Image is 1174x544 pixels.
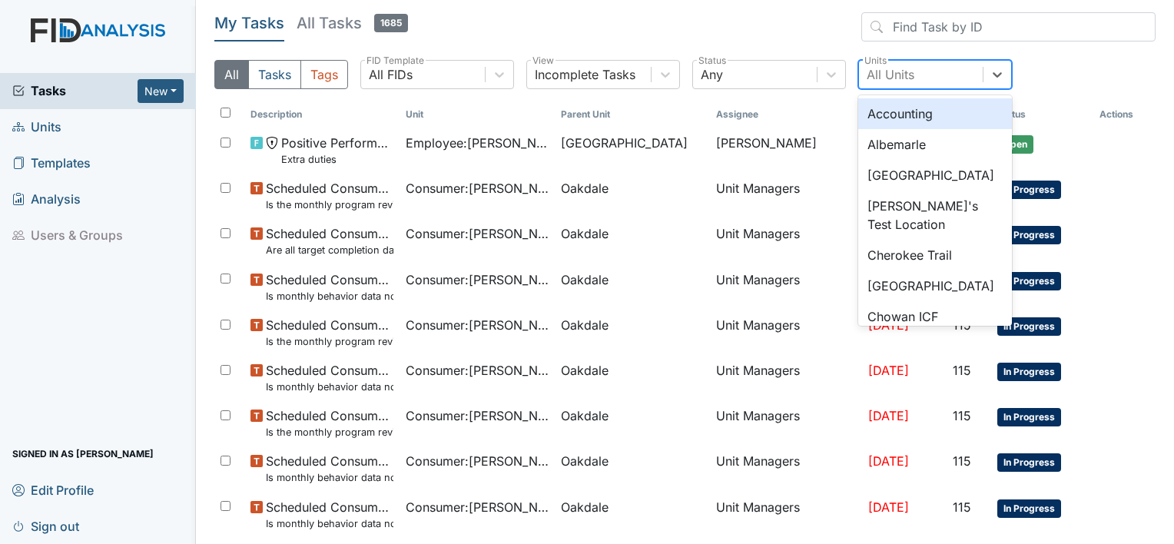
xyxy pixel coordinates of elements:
[997,499,1061,518] span: In Progress
[266,270,393,304] span: Scheduled Consumer Chart Review Is monthly behavior data noted in Q Review (programmatic reports)?
[300,60,348,89] button: Tags
[858,98,1012,129] div: Accounting
[710,446,862,491] td: Unit Managers
[12,514,79,538] span: Sign out
[561,452,609,470] span: Oakdale
[266,224,393,257] span: Scheduled Consumer Chart Review Are all target completion dates current (not expired)?
[266,361,393,394] span: Scheduled Consumer Chart Review Is monthly behavior data noted in Q Review (programmatic reports)?
[953,317,971,333] span: 115
[861,12,1156,41] input: Find Task by ID
[561,134,688,152] span: [GEOGRAPHIC_DATA]
[406,224,549,243] span: Consumer : [PERSON_NAME]
[406,498,549,516] span: Consumer : [PERSON_NAME]
[221,108,230,118] input: Toggle All Rows Selected
[953,453,971,469] span: 115
[710,355,862,400] td: Unit Managers
[266,516,393,531] small: Is monthly behavior data noted in Q Review (programmatic reports)?
[12,151,91,175] span: Templates
[867,65,914,84] div: All Units
[281,152,393,167] small: Extra duties
[710,492,862,537] td: Unit Managers
[400,101,555,128] th: Toggle SortBy
[561,406,609,425] span: Oakdale
[244,101,400,128] th: Toggle SortBy
[406,179,549,197] span: Consumer : [PERSON_NAME]
[858,191,1012,240] div: [PERSON_NAME]'s Test Location
[701,65,723,84] div: Any
[266,380,393,394] small: Is monthly behavior data noted in Q Review (programmatic reports)?
[858,270,1012,301] div: [GEOGRAPHIC_DATA]
[266,243,393,257] small: Are all target completion dates current (not expired)?
[214,60,348,89] div: Type filter
[710,400,862,446] td: Unit Managers
[561,498,609,516] span: Oakdale
[406,134,549,152] span: Employee : [PERSON_NAME]
[266,316,393,349] span: Scheduled Consumer Chart Review Is the monthly program review completed by the 15th of the previo...
[561,270,609,289] span: Oakdale
[997,181,1061,199] span: In Progress
[248,60,301,89] button: Tasks
[858,160,1012,191] div: [GEOGRAPHIC_DATA]
[12,478,94,502] span: Edit Profile
[12,187,81,211] span: Analysis
[266,452,393,485] span: Scheduled Consumer Chart Review Is monthly behavior data noted in Q Review (programmatic reports)?
[12,115,61,139] span: Units
[535,65,635,84] div: Incomplete Tasks
[406,361,549,380] span: Consumer : [PERSON_NAME]
[991,101,1093,128] th: Toggle SortBy
[868,317,909,333] span: [DATE]
[266,289,393,304] small: Is monthly behavior data noted in Q Review (programmatic reports)?
[710,310,862,355] td: Unit Managers
[369,65,413,84] div: All FIDs
[406,316,549,334] span: Consumer : [PERSON_NAME]
[374,14,408,32] span: 1685
[997,317,1061,336] span: In Progress
[266,197,393,212] small: Is the monthly program review completed by the 15th of the previous month?
[868,453,909,469] span: [DATE]
[561,224,609,243] span: Oakdale
[266,425,393,440] small: Is the monthly program review completed by the 15th of the previous month?
[214,12,284,34] h5: My Tasks
[710,264,862,310] td: Unit Managers
[406,406,549,425] span: Consumer : [PERSON_NAME]
[858,240,1012,270] div: Cherokee Trail
[1093,101,1156,128] th: Actions
[868,408,909,423] span: [DATE]
[406,452,549,470] span: Consumer : [PERSON_NAME]
[953,499,971,515] span: 115
[997,363,1061,381] span: In Progress
[266,470,393,485] small: Is monthly behavior data noted in Q Review (programmatic reports)?
[555,101,710,128] th: Toggle SortBy
[710,173,862,218] td: Unit Managers
[997,408,1061,426] span: In Progress
[997,272,1061,290] span: In Progress
[266,498,393,531] span: Scheduled Consumer Chart Review Is monthly behavior data noted in Q Review (programmatic reports)?
[997,453,1061,472] span: In Progress
[12,81,138,100] a: Tasks
[868,499,909,515] span: [DATE]
[406,270,549,289] span: Consumer : [PERSON_NAME]
[710,128,862,173] td: [PERSON_NAME]
[281,134,393,167] span: Positive Performance Review Extra duties
[953,363,971,378] span: 115
[997,135,1033,154] span: Open
[858,301,1012,332] div: Chowan ICF
[561,361,609,380] span: Oakdale
[12,442,154,466] span: Signed in as [PERSON_NAME]
[214,60,249,89] button: All
[138,79,184,103] button: New
[953,408,971,423] span: 115
[710,101,862,128] th: Assignee
[561,316,609,334] span: Oakdale
[997,226,1061,244] span: In Progress
[266,179,393,212] span: Scheduled Consumer Chart Review Is the monthly program review completed by the 15th of the previo...
[868,363,909,378] span: [DATE]
[266,334,393,349] small: Is the monthly program review completed by the 15th of the previous month?
[561,179,609,197] span: Oakdale
[266,406,393,440] span: Scheduled Consumer Chart Review Is the monthly program review completed by the 15th of the previo...
[858,129,1012,160] div: Albemarle
[297,12,408,34] h5: All Tasks
[710,218,862,264] td: Unit Managers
